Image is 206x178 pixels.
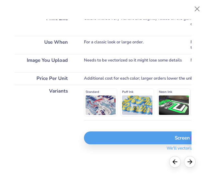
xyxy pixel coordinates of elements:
[15,85,74,120] div: Variants
[15,12,74,36] div: Print Like
[15,72,74,85] div: Price Per Unit
[15,54,74,72] div: Image You Upload
[191,3,203,15] button: Close
[15,36,74,54] div: Use When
